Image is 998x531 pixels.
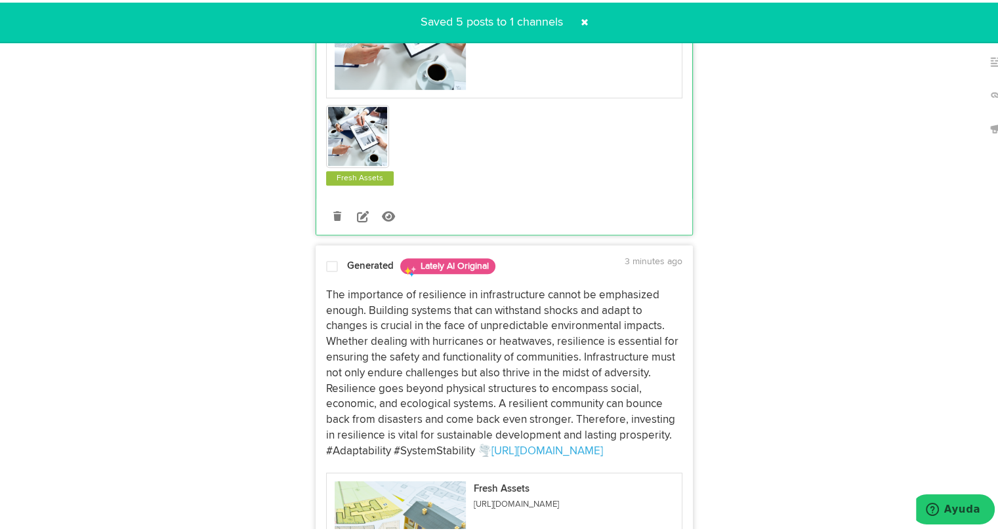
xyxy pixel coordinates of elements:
p: The importance of resilience in infrastructure cannot be emphasized enough. Building systems that... [326,285,682,457]
img: sparkles.png [404,262,417,275]
time: 3 minutes ago [625,254,682,264]
iframe: Abre un widget desde donde se puede obtener más información [916,492,995,524]
a: [URL][DOMAIN_NAME] [491,443,603,454]
p: [URL][DOMAIN_NAME] [474,498,559,507]
span: Saved 5 posts to 1 channels [413,14,571,26]
a: Fresh Assets [334,169,386,182]
img: nRCe7shsQWGFjvJ52dhk [328,104,387,163]
strong: Generated [347,258,394,268]
p: Fresh Assets [474,481,559,491]
span: Lately AI Original [400,256,495,271]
